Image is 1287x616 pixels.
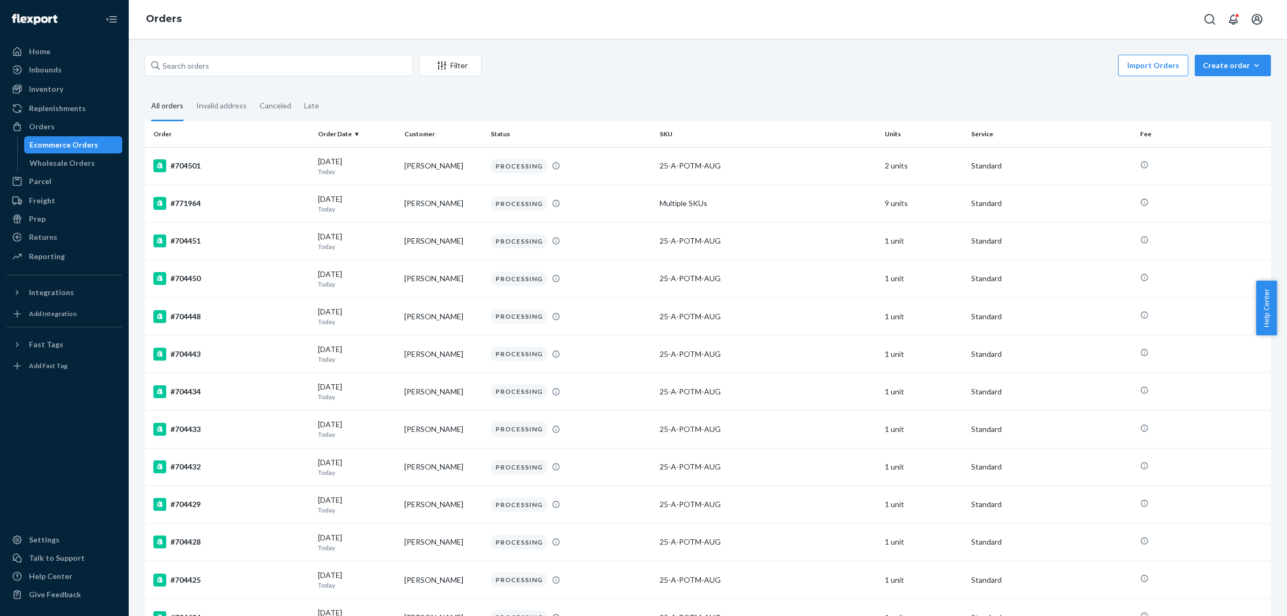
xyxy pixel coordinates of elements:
a: Settings [6,531,122,548]
a: Inventory [6,80,122,98]
a: Add Integration [6,305,122,322]
button: Open notifications [1223,9,1244,30]
div: Freight [29,195,55,206]
div: Settings [29,534,60,545]
a: Reporting [6,248,122,265]
p: Today [318,430,396,439]
p: Standard [971,349,1131,360]
div: PROCESSING [491,535,548,549]
div: Give Feedback [29,589,81,600]
a: Orders [146,13,182,25]
div: #771964 [153,197,309,210]
a: Help Center [6,568,122,585]
p: Standard [971,575,1131,585]
p: Standard [971,537,1131,547]
div: Create order [1203,60,1263,71]
td: [PERSON_NAME] [400,147,486,185]
p: Standard [971,198,1131,209]
div: [DATE] [318,306,396,326]
div: PROCESSING [491,196,548,211]
div: [DATE] [318,269,396,289]
div: [DATE] [318,570,396,590]
div: PROCESSING [491,497,548,512]
div: Reporting [29,251,65,262]
div: 25-A-POTM-AUG [660,424,876,435]
div: #704428 [153,536,309,548]
td: 2 units [881,147,967,185]
div: Parcel [29,176,51,187]
td: [PERSON_NAME] [400,486,486,523]
div: Filter [420,60,481,71]
div: [DATE] [318,419,396,439]
div: #704450 [153,272,309,285]
div: Replenishments [29,103,86,114]
td: 1 unit [881,373,967,410]
p: Today [318,581,396,590]
td: [PERSON_NAME] [400,561,486,599]
td: [PERSON_NAME] [400,185,486,222]
div: PROCESSING [491,384,548,399]
th: SKU [655,121,881,147]
div: Talk to Support [29,553,85,563]
button: Give Feedback [6,586,122,603]
p: Today [318,280,396,289]
a: Replenishments [6,100,122,117]
div: PROCESSING [491,422,548,436]
button: Open account menu [1246,9,1268,30]
div: Prep [29,214,46,224]
div: 25-A-POTM-AUG [660,273,876,284]
td: 1 unit [881,448,967,486]
div: Inbounds [29,64,62,75]
p: Standard [971,424,1131,435]
p: Standard [971,499,1131,510]
div: 25-A-POTM-AUG [660,461,876,472]
a: Ecommerce Orders [24,136,123,153]
p: Today [318,543,396,552]
p: Today [318,468,396,477]
th: Order Date [314,121,400,147]
div: [DATE] [318,457,396,477]
div: PROCESSING [491,159,548,173]
div: #704433 [153,423,309,436]
td: [PERSON_NAME] [400,222,486,260]
div: All orders [151,92,183,121]
div: 25-A-POTM-AUG [660,160,876,171]
a: Parcel [6,173,122,190]
div: #704434 [153,385,309,398]
div: [DATE] [318,194,396,214]
div: [DATE] [318,495,396,515]
p: Today [318,355,396,364]
th: Fee [1136,121,1271,147]
iframe: Opens a widget where you can chat to one of our agents [1219,584,1276,611]
span: Help Center [1256,281,1277,335]
div: #704429 [153,498,309,511]
td: [PERSON_NAME] [400,260,486,297]
div: Home [29,46,50,57]
a: Orders [6,118,122,135]
div: [DATE] [318,532,396,552]
td: 1 unit [881,410,967,448]
div: #704443 [153,348,309,361]
div: #704425 [153,574,309,586]
th: Status [486,121,655,147]
button: Create order [1195,55,1271,76]
a: Home [6,43,122,60]
th: Order [145,121,314,147]
div: 25-A-POTM-AUG [660,575,876,585]
p: Standard [971,273,1131,284]
ol: breadcrumbs [137,4,190,35]
div: Add Integration [29,309,77,318]
div: 25-A-POTM-AUG [660,537,876,547]
th: Units [881,121,967,147]
img: Flexport logo [12,14,57,25]
div: 25-A-POTM-AUG [660,386,876,397]
td: [PERSON_NAME] [400,373,486,410]
p: Today [318,317,396,326]
div: [DATE] [318,231,396,251]
button: Integrations [6,284,122,301]
div: PROCESSING [491,272,548,286]
div: Wholesale Orders [29,158,95,168]
div: Ecommerce Orders [29,140,98,150]
td: [PERSON_NAME] [400,335,486,373]
a: Freight [6,192,122,209]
